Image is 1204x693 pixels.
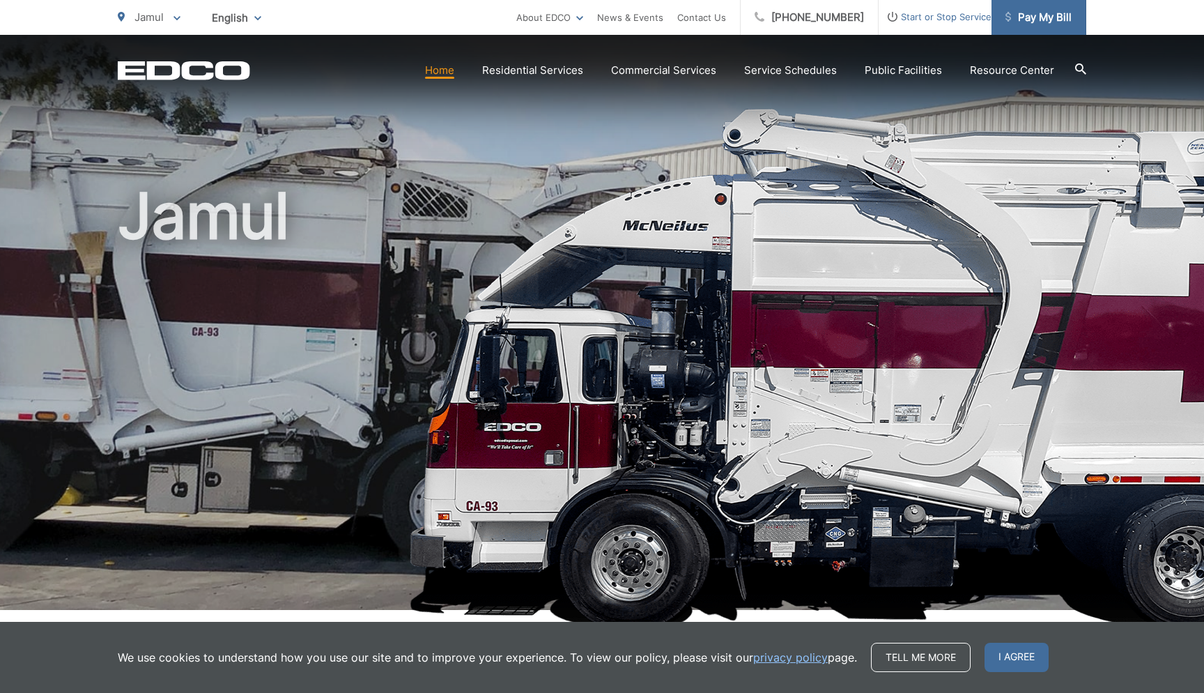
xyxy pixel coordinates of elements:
[118,649,857,666] p: We use cookies to understand how you use our site and to improve your experience. To view our pol...
[677,9,726,26] a: Contact Us
[482,62,583,79] a: Residential Services
[597,9,663,26] a: News & Events
[134,10,164,24] span: Jamul
[753,649,828,666] a: privacy policy
[611,62,716,79] a: Commercial Services
[1005,9,1072,26] span: Pay My Bill
[985,643,1049,672] span: I agree
[970,62,1054,79] a: Resource Center
[516,9,583,26] a: About EDCO
[201,6,272,30] span: English
[865,62,942,79] a: Public Facilities
[425,62,454,79] a: Home
[871,643,971,672] a: Tell me more
[744,62,837,79] a: Service Schedules
[118,61,250,80] a: EDCD logo. Return to the homepage.
[118,181,1086,623] h1: Jamul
